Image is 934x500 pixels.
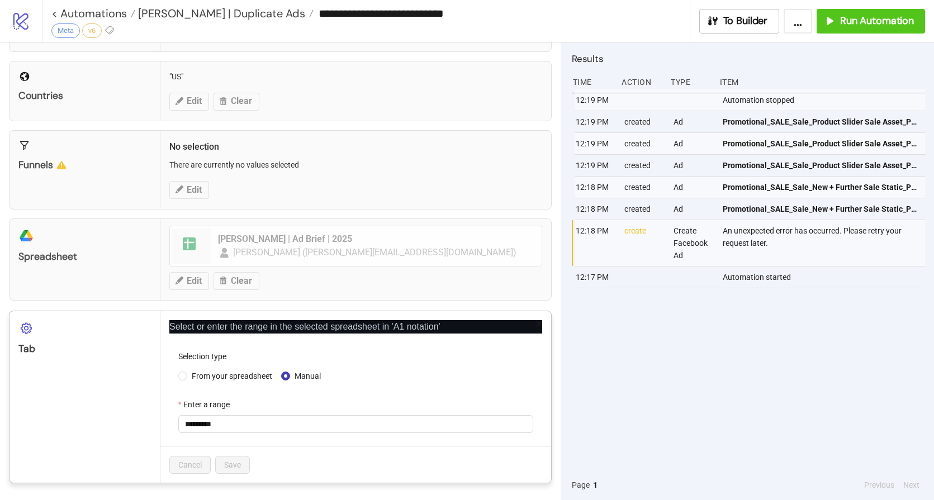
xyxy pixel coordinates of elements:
[723,133,920,154] a: Promotional_SALE_Sale_Product Slider Sale Asset_Polished_Video_20250925_AU
[723,177,920,198] a: Promotional_SALE_Sale_New + Further Sale Static_Polished_Image_20250925_AU
[672,133,714,154] div: Ad
[623,133,665,154] div: created
[575,220,616,266] div: 12:18 PM
[699,9,780,34] button: To Builder
[672,155,714,176] div: Ad
[187,370,277,382] span: From your spreadsheet
[572,51,925,66] h2: Results
[535,320,543,327] span: close
[623,177,665,198] div: created
[861,479,898,491] button: Previous
[723,155,920,176] a: Promotional_SALE_Sale_Product Slider Sale Asset_Polished_Video_20250925_AU
[670,72,711,93] div: Type
[178,350,234,363] label: Selection type
[575,133,616,154] div: 12:19 PM
[723,203,920,215] span: Promotional_SALE_Sale_New + Further Sale Static_Polished_Image_20250925_AU
[722,89,928,111] div: Automation stopped
[572,479,590,491] span: Page
[169,456,211,474] button: Cancel
[672,111,714,132] div: Ad
[723,159,920,172] span: Promotional_SALE_Sale_Product Slider Sale Asset_Polished_Video_20250925_AU
[590,479,601,491] button: 1
[784,9,812,34] button: ...
[572,72,613,93] div: Time
[169,320,542,334] p: Select or enter the range in the selected spreadsheet in 'A1 notation'
[623,198,665,220] div: created
[672,220,714,266] div: Create Facebook Ad
[623,155,665,176] div: created
[178,398,237,411] label: Enter a range
[51,8,135,19] a: < Automations
[723,116,920,128] span: Promotional_SALE_Sale_Product Slider Sale Asset_Polished_Video_20250925_AU
[817,9,925,34] button: Run Automation
[135,6,305,21] span: [PERSON_NAME] | Duplicate Ads
[620,72,662,93] div: Action
[215,456,250,474] button: Save
[575,111,616,132] div: 12:19 PM
[575,198,616,220] div: 12:18 PM
[51,23,80,38] div: Meta
[723,15,768,27] span: To Builder
[575,266,616,288] div: 12:17 PM
[719,72,925,93] div: Item
[840,15,914,27] span: Run Automation
[575,89,616,111] div: 12:19 PM
[575,177,616,198] div: 12:18 PM
[900,479,923,491] button: Next
[722,220,928,266] div: An unexpected error has occurred. Please retry your request later.
[623,111,665,132] div: created
[723,111,920,132] a: Promotional_SALE_Sale_Product Slider Sale Asset_Polished_Video_20250925_AU
[723,137,920,150] span: Promotional_SALE_Sale_Product Slider Sale Asset_Polished_Video_20250925_AU
[722,266,928,288] div: Automation started
[290,370,325,382] span: Manual
[723,181,920,193] span: Promotional_SALE_Sale_New + Further Sale Static_Polished_Image_20250925_AU
[575,155,616,176] div: 12:19 PM
[82,23,102,38] div: v6
[135,8,314,19] a: [PERSON_NAME] | Duplicate Ads
[672,198,714,220] div: Ad
[623,220,665,266] div: create
[178,415,533,433] input: Enter a range
[18,342,151,355] div: Tab
[723,198,920,220] a: Promotional_SALE_Sale_New + Further Sale Static_Polished_Image_20250925_AU
[672,177,714,198] div: Ad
